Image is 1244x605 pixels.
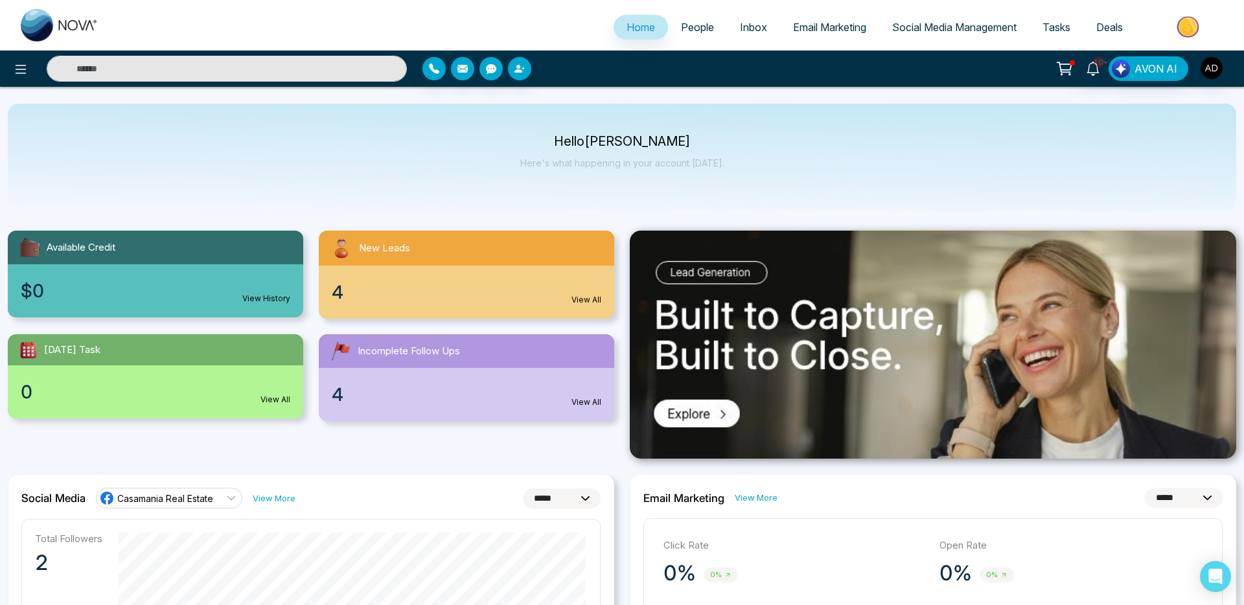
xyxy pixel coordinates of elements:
[1112,60,1130,78] img: Lead Flow
[663,560,696,586] p: 0%
[260,394,290,405] a: View All
[879,15,1030,40] a: Social Media Management
[329,339,352,363] img: followUps.svg
[332,381,343,408] span: 4
[735,492,777,504] a: View More
[663,538,927,553] p: Click Rate
[571,396,601,408] a: View All
[704,567,738,582] span: 0%
[1093,56,1105,68] span: 10+
[18,236,41,259] img: availableCredit.svg
[740,21,767,34] span: Inbox
[668,15,727,40] a: People
[242,293,290,304] a: View History
[358,344,460,359] span: Incomplete Follow Ups
[1077,56,1109,79] a: 10+
[332,279,343,306] span: 4
[614,15,668,40] a: Home
[44,343,100,358] span: [DATE] Task
[21,378,32,405] span: 0
[1201,57,1223,79] img: User Avatar
[1109,56,1188,81] button: AVON AI
[329,236,354,260] img: newLeads.svg
[939,538,1203,553] p: Open Rate
[18,339,39,360] img: todayTask.svg
[892,21,1017,34] span: Social Media Management
[627,21,655,34] span: Home
[793,21,866,34] span: Email Marketing
[117,492,213,505] span: Casamania Real Estate
[727,15,780,40] a: Inbox
[1096,21,1123,34] span: Deals
[47,240,115,255] span: Available Credit
[311,334,622,421] a: Incomplete Follow Ups4View All
[21,9,98,41] img: Nova CRM Logo
[780,15,879,40] a: Email Marketing
[253,492,295,505] a: View More
[681,21,714,34] span: People
[520,157,724,168] p: Here's what happening in your account [DATE].
[630,231,1236,459] img: .
[35,550,102,576] p: 2
[21,492,86,505] h2: Social Media
[980,567,1014,582] span: 0%
[311,231,622,319] a: New Leads4View All
[1042,21,1070,34] span: Tasks
[1135,61,1177,76] span: AVON AI
[1083,15,1136,40] a: Deals
[1142,12,1236,41] img: Market-place.gif
[643,492,724,505] h2: Email Marketing
[21,277,44,304] span: $0
[1200,561,1231,592] div: Open Intercom Messenger
[939,560,972,586] p: 0%
[1030,15,1083,40] a: Tasks
[35,532,102,545] p: Total Followers
[571,294,601,306] a: View All
[520,136,724,147] p: Hello [PERSON_NAME]
[359,241,410,256] span: New Leads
